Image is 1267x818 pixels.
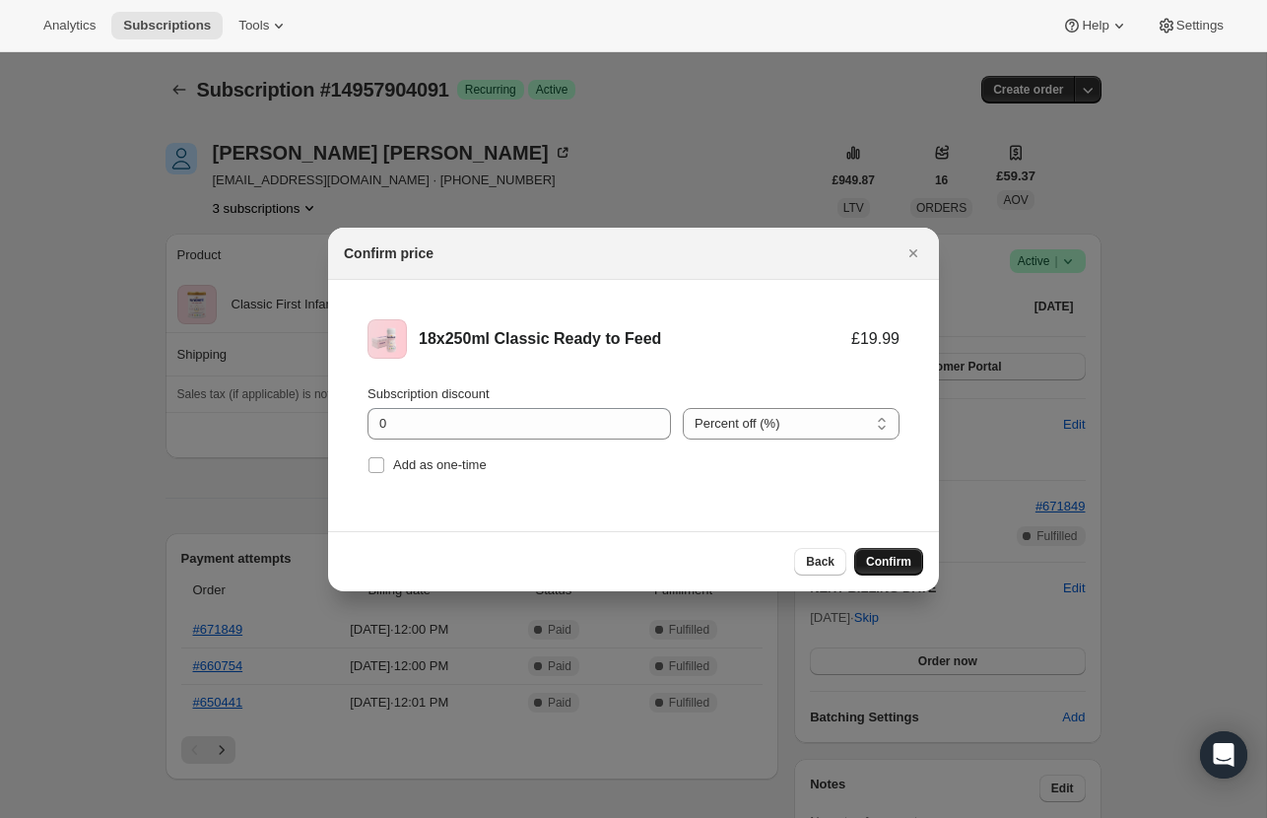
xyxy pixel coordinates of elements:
[854,548,923,576] button: Confirm
[1200,731,1247,779] div: Open Intercom Messenger
[32,12,107,39] button: Analytics
[393,457,487,472] span: Add as one-time
[1145,12,1235,39] button: Settings
[900,239,927,267] button: Close
[43,18,96,34] span: Analytics
[367,386,490,401] span: Subscription discount
[344,243,433,263] h2: Confirm price
[806,554,834,570] span: Back
[1082,18,1108,34] span: Help
[419,329,851,349] div: 18x250ml Classic Ready to Feed
[238,18,269,34] span: Tools
[1050,12,1140,39] button: Help
[123,18,211,34] span: Subscriptions
[794,548,846,576] button: Back
[1176,18,1224,34] span: Settings
[111,12,223,39] button: Subscriptions
[227,12,300,39] button: Tools
[851,329,900,349] div: £19.99
[866,554,911,570] span: Confirm
[367,319,407,359] img: 18x250ml Classic Ready to Feed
